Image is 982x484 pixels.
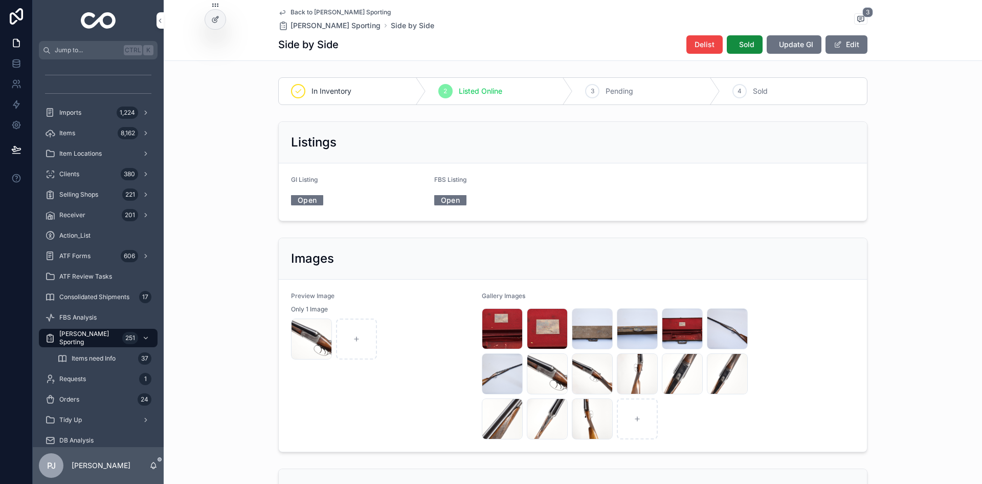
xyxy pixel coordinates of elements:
span: Requests [59,375,86,383]
a: Clients380 [39,165,158,183]
div: 380 [121,168,138,180]
a: Items need Info37 [51,349,158,368]
span: Items [59,129,75,137]
span: [PERSON_NAME] Sporting [291,20,381,31]
span: Pending [606,86,633,96]
span: Clients [59,170,79,178]
span: [PERSON_NAME] Sporting [59,330,118,346]
h1: Side by Side [278,37,339,52]
span: Receiver [59,211,85,219]
div: 251 [122,332,138,344]
a: ATF Forms606 [39,247,158,265]
span: In Inventory [311,86,351,96]
span: Sold [753,86,768,96]
a: Items8,162 [39,124,158,142]
a: Orders24 [39,390,158,409]
button: Delist [686,35,723,54]
span: Jump to... [55,46,120,54]
a: ATF Review Tasks [39,267,158,286]
div: 24 [138,393,151,406]
span: 4 [738,87,742,95]
span: Ctrl [124,45,142,55]
span: FBS Analysis [59,313,97,322]
a: [PERSON_NAME] Sporting251 [39,329,158,347]
a: Back to [PERSON_NAME] Sporting [278,8,391,16]
span: Consolidated Shipments [59,293,129,301]
a: Side by Side [391,20,434,31]
span: Gallery Images [482,292,525,300]
span: Delist [695,39,715,50]
div: scrollable content [33,59,164,447]
span: 3 [591,87,594,95]
a: Action_List [39,226,158,245]
span: Items need Info [72,354,116,363]
span: ATF Forms [59,252,91,260]
span: K [144,46,152,54]
span: Tidy Up [59,416,82,424]
span: 2 [443,87,447,95]
h2: Images [291,250,334,267]
span: Imports [59,109,81,117]
button: Update GI [767,35,821,54]
button: Edit [825,35,867,54]
div: 8,162 [118,127,138,139]
button: Jump to...CtrlK [39,41,158,59]
span: Only 1 Image [291,305,328,313]
span: PJ [47,459,56,472]
span: Action_List [59,232,91,240]
div: 1 [139,373,151,385]
span: Orders [59,395,79,404]
a: Open [291,192,323,208]
span: FBS Listing [434,176,466,183]
div: 1,224 [117,107,138,119]
a: Open [434,192,466,208]
span: Listed Online [459,86,502,96]
a: FBS Analysis [39,308,158,327]
div: 201 [122,209,138,221]
img: App logo [81,12,116,29]
div: 37 [138,352,151,365]
span: Selling Shops [59,191,98,199]
a: Selling Shops221 [39,185,158,204]
div: 221 [122,188,138,201]
h2: Listings [291,134,337,151]
p: [PERSON_NAME] [72,460,130,471]
a: Requests1 [39,370,158,388]
a: Imports1,224 [39,103,158,122]
a: DB Analysis [39,431,158,450]
button: Sold [727,35,763,54]
button: 3 [854,13,867,26]
a: Tidy Up [39,411,158,429]
span: Sold [739,39,754,50]
a: Receiver201 [39,206,158,224]
span: ATF Review Tasks [59,272,112,281]
a: Item Locations [39,144,158,163]
span: 3 [862,7,873,17]
span: GI Listing [291,176,318,183]
span: DB Analysis [59,436,94,445]
span: Back to [PERSON_NAME] Sporting [291,8,391,16]
span: Update GI [779,39,813,50]
a: [PERSON_NAME] Sporting [278,20,381,31]
div: 606 [121,250,138,262]
span: Item Locations [59,150,102,158]
div: 17 [139,291,151,303]
span: Preview Image [291,292,334,300]
a: Consolidated Shipments17 [39,288,158,306]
